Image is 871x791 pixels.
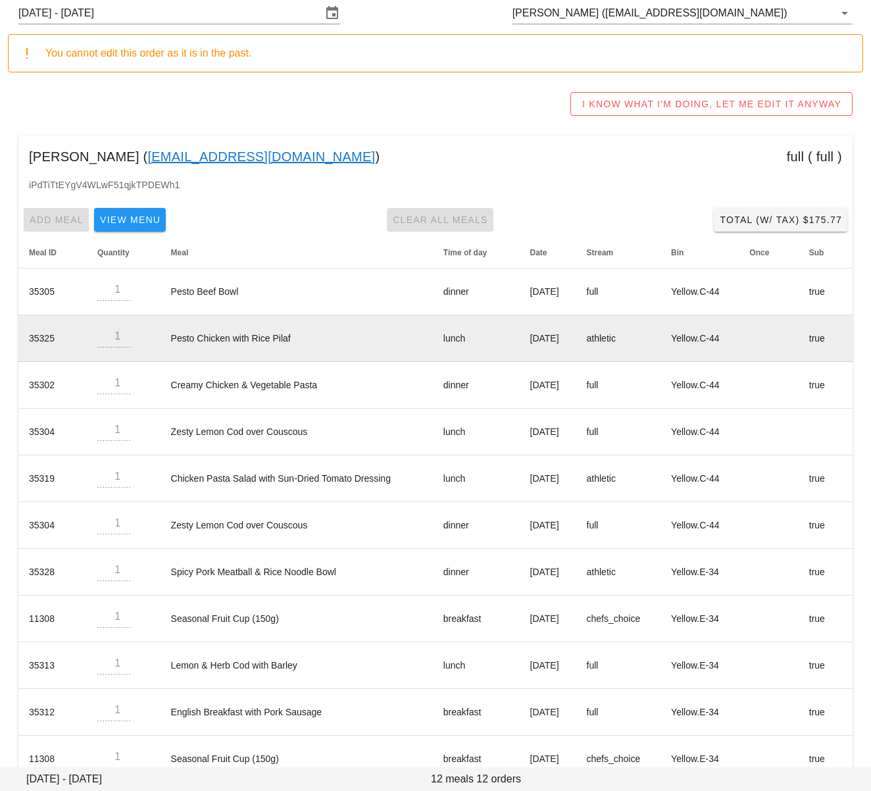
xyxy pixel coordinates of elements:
[433,237,520,268] th: Time of day: Not sorted. Activate to sort ascending.
[18,362,87,409] td: 35302
[582,99,841,109] span: I KNOW WHAT I'M DOING, LET ME EDIT IT ANYWAY
[520,736,576,782] td: [DATE]
[660,362,739,409] td: Yellow.C-44
[99,215,161,225] span: View Menu
[671,248,684,257] span: Bin
[799,455,853,502] td: true
[433,642,520,689] td: lunch
[520,409,576,455] td: [DATE]
[161,237,433,268] th: Meal: Not sorted. Activate to sort ascending.
[576,549,661,596] td: athletic
[576,362,661,409] td: full
[749,248,769,257] span: Once
[799,362,853,409] td: true
[18,642,87,689] td: 35313
[18,178,853,203] div: iPdTiTtEYgV4WLwF51qjkTPDEWh1
[94,208,166,232] button: View Menu
[97,248,130,257] span: Quantity
[433,502,520,549] td: dinner
[660,237,739,268] th: Bin: Not sorted. Activate to sort ascending.
[520,455,576,502] td: [DATE]
[18,502,87,549] td: 35304
[660,642,739,689] td: Yellow.E-34
[29,248,57,257] span: Meal ID
[520,689,576,736] td: [DATE]
[520,549,576,596] td: [DATE]
[799,315,853,362] td: true
[576,689,661,736] td: full
[433,409,520,455] td: lunch
[161,736,433,782] td: Seasonal Fruit Cup (150g)
[576,455,661,502] td: athletic
[660,455,739,502] td: Yellow.C-44
[433,736,520,782] td: breakfast
[147,146,375,167] a: [EMAIL_ADDRESS][DOMAIN_NAME]
[161,455,433,502] td: Chicken Pasta Salad with Sun-Dried Tomato Dressing
[161,502,433,549] td: Zesty Lemon Cod over Couscous
[520,268,576,315] td: [DATE]
[161,362,433,409] td: Creamy Chicken & Vegetable Pasta
[660,502,739,549] td: Yellow.C-44
[576,315,661,362] td: athletic
[161,315,433,362] td: Pesto Chicken with Rice Pilaf
[576,409,661,455] td: full
[161,642,433,689] td: Lemon & Herb Cod with Barley
[18,689,87,736] td: 35312
[161,268,433,315] td: Pesto Beef Bowl
[18,315,87,362] td: 35325
[520,237,576,268] th: Date: Not sorted. Activate to sort ascending.
[520,315,576,362] td: [DATE]
[799,237,853,268] th: Sub: Not sorted. Activate to sort ascending.
[18,237,87,268] th: Meal ID: Not sorted. Activate to sort ascending.
[18,136,853,178] div: [PERSON_NAME] ( ) full ( full )
[576,736,661,782] td: chefs_choice
[570,92,853,116] button: I KNOW WHAT I'M DOING, LET ME EDIT IT ANYWAY
[576,642,661,689] td: full
[161,549,433,596] td: Spicy Pork Meatball & Rice Noodle Bowl
[443,248,487,257] span: Time of day
[433,689,520,736] td: breakfast
[18,268,87,315] td: 35305
[87,237,161,268] th: Quantity: Not sorted. Activate to sort ascending.
[660,689,739,736] td: Yellow.E-34
[660,268,739,315] td: Yellow.C-44
[520,502,576,549] td: [DATE]
[576,237,661,268] th: Stream: Not sorted. Activate to sort ascending.
[18,409,87,455] td: 35304
[45,47,251,59] span: You cannot edit this order as it is in the past.
[161,596,433,642] td: Seasonal Fruit Cup (150g)
[660,315,739,362] td: Yellow.C-44
[587,248,614,257] span: Stream
[576,502,661,549] td: full
[520,596,576,642] td: [DATE]
[809,248,824,257] span: Sub
[18,455,87,502] td: 35319
[18,549,87,596] td: 35328
[18,596,87,642] td: 11308
[660,736,739,782] td: Yellow.E-34
[799,596,853,642] td: true
[799,502,853,549] td: true
[18,736,87,782] td: 11308
[799,549,853,596] td: true
[660,596,739,642] td: Yellow.E-34
[660,549,739,596] td: Yellow.E-34
[520,362,576,409] td: [DATE]
[433,362,520,409] td: dinner
[161,409,433,455] td: Zesty Lemon Cod over Couscous
[739,237,798,268] th: Once: Not sorted. Activate to sort ascending.
[576,596,661,642] td: chefs_choice
[576,268,661,315] td: full
[799,268,853,315] td: true
[433,596,520,642] td: breakfast
[530,248,547,257] span: Date
[520,642,576,689] td: [DATE]
[719,215,842,225] span: Total (w/ Tax) $175.77
[433,455,520,502] td: lunch
[799,642,853,689] td: true
[433,315,520,362] td: lunch
[161,689,433,736] td: English Breakfast with Pork Sausage
[433,268,520,315] td: dinner
[433,549,520,596] td: dinner
[171,248,189,257] span: Meal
